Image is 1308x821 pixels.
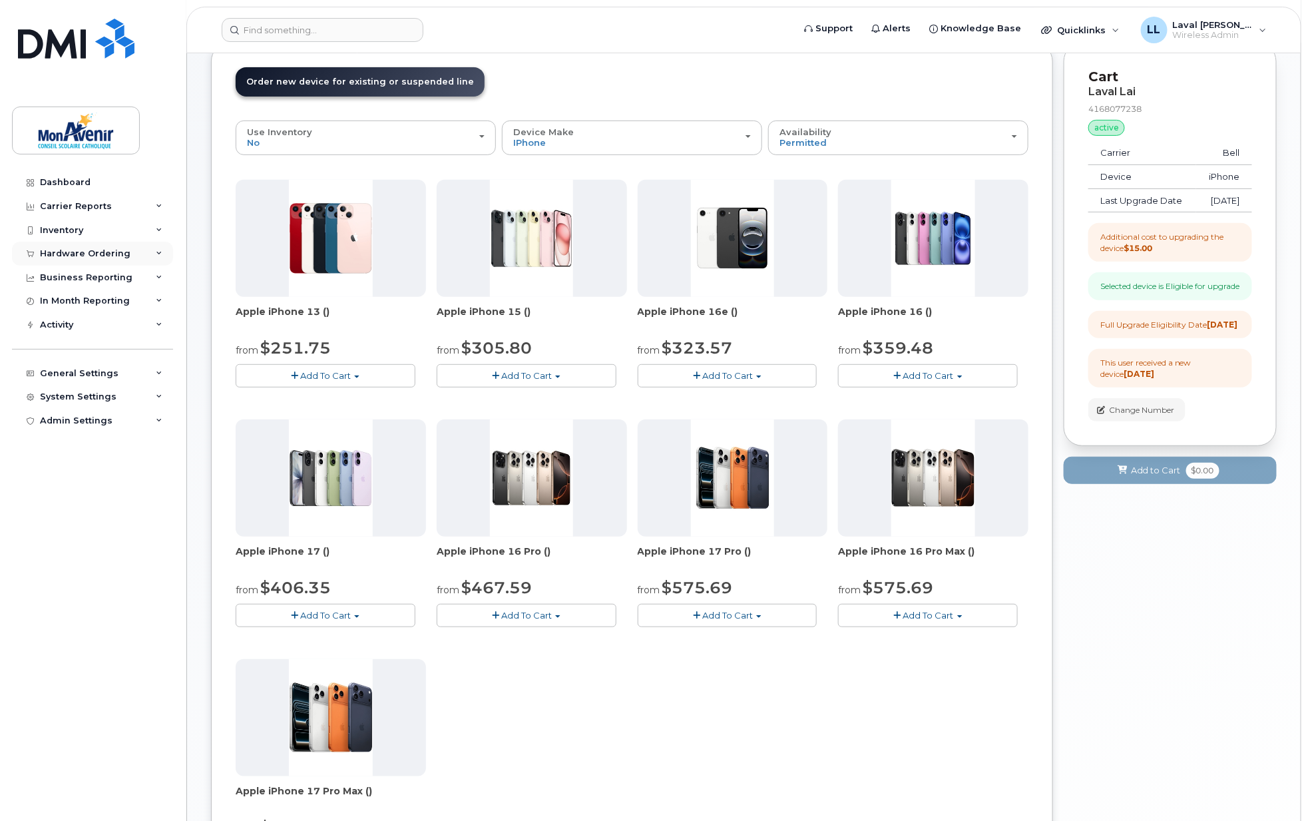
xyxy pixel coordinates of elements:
span: Laval [PERSON_NAME] [1173,19,1253,30]
button: Add To Cart [638,364,817,388]
small: from [437,584,459,596]
div: Apple iPhone 13 () [236,305,426,332]
td: Carrier [1088,141,1196,165]
strong: [DATE] [1124,369,1154,379]
button: Add To Cart [838,604,1018,627]
span: Add To Cart [702,610,753,621]
div: Additional cost to upgrading the device [1100,231,1240,254]
small: from [236,584,258,596]
span: No [247,137,260,148]
img: phone23849.JPG [691,419,775,537]
img: phone23837.JPG [691,180,775,297]
div: Quicklinks [1032,17,1129,43]
span: $305.80 [461,338,532,358]
small: from [236,344,258,356]
span: Change Number [1109,404,1174,416]
button: Availability Permitted [768,121,1028,155]
div: active [1088,120,1125,136]
span: Add To Cart [501,370,552,381]
div: Apple iPhone 16 Pro Max () [838,545,1028,571]
span: Add To Cart [300,610,351,621]
div: Laval Lai [1088,86,1252,98]
img: phone23841.JPG [289,419,373,537]
div: Apple iPhone 16e () [638,305,828,332]
div: Apple iPhone 16 () [838,305,1028,332]
div: Full Upgrade Eligibility Date [1100,319,1238,330]
div: Selected device is Eligible for upgrade [1100,280,1240,292]
input: Find something... [222,18,423,42]
button: Add To Cart [236,364,415,388]
small: from [838,584,861,596]
button: Add To Cart [437,364,616,388]
span: Device Make [513,127,574,137]
span: $251.75 [260,338,331,358]
span: Order new device for existing or suspended line [246,77,474,87]
button: Use Inventory No [236,121,496,155]
span: Quicklinks [1057,25,1106,35]
span: $406.35 [260,578,331,597]
strong: $15.00 [1124,243,1152,253]
a: Alerts [862,15,920,42]
span: Permitted [779,137,827,148]
td: [DATE] [1196,189,1252,213]
a: Support [795,15,862,42]
span: Availability [779,127,831,137]
span: $323.57 [662,338,733,358]
button: Change Number [1088,398,1186,421]
button: Device Make iPhone [502,121,762,155]
button: Add To Cart [838,364,1018,388]
img: phone23835.JPG [490,180,574,297]
img: phone23677.JPG [289,180,373,297]
span: Support [815,22,853,35]
span: Add To Cart [903,610,954,621]
a: Knowledge Base [920,15,1030,42]
small: from [638,344,660,356]
img: phone23906.JPG [891,180,975,297]
small: from [838,344,861,356]
span: $467.59 [461,578,532,597]
button: Add To Cart [236,604,415,627]
img: phone23915.JPG [891,419,975,537]
span: $359.48 [863,338,933,358]
small: from [638,584,660,596]
strong: [DATE] [1207,320,1238,330]
td: Last Upgrade Date [1088,189,1196,213]
button: Add to Cart $0.00 [1064,457,1277,484]
div: This user received a new device [1100,357,1240,380]
span: LL [1148,22,1161,38]
span: Add To Cart [501,610,552,621]
span: Add To Cart [903,370,954,381]
span: Add to Cart [1131,464,1181,477]
p: Cart [1088,67,1252,87]
span: iPhone [513,137,546,148]
span: $575.69 [662,578,733,597]
small: from [437,344,459,356]
span: Add To Cart [300,370,351,381]
span: Use Inventory [247,127,312,137]
div: Apple iPhone 17 () [236,545,426,571]
button: Add To Cart [437,604,616,627]
span: $575.69 [863,578,933,597]
div: Apple iPhone 17 Pro Max () [236,784,426,811]
span: $0.00 [1186,463,1219,479]
button: Add To Cart [638,604,817,627]
div: Apple iPhone 17 Pro () [638,545,828,571]
td: Device [1088,165,1196,189]
span: Add To Cart [702,370,753,381]
img: phone23910.JPG [490,419,574,537]
span: Knowledge Base [941,22,1021,35]
td: Bell [1196,141,1252,165]
img: phone23855.JPG [289,659,373,776]
div: Apple iPhone 15 () [437,305,627,332]
span: Wireless Admin [1173,30,1253,41]
div: Apple iPhone 16 Pro () [437,545,627,571]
